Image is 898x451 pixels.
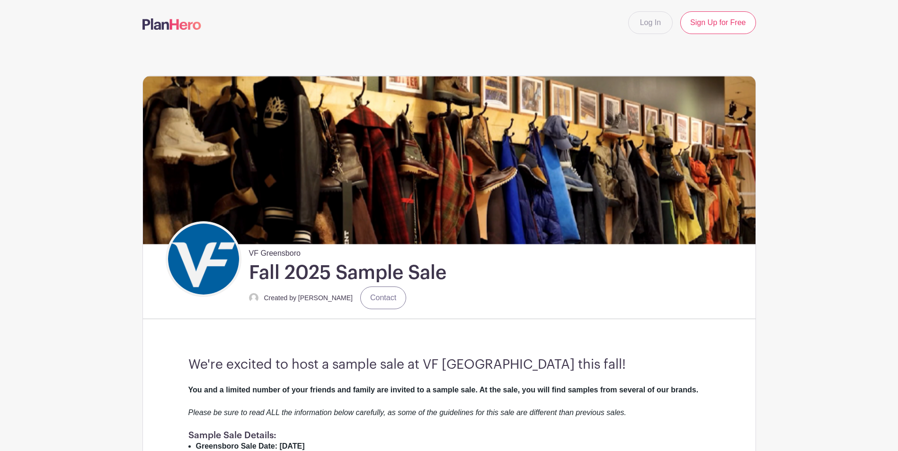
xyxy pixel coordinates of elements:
[143,76,756,244] img: Sample%20Sale.png
[249,261,446,285] h1: Fall 2025 Sample Sale
[168,224,239,295] img: VF_Icon_FullColor_CMYK-small.png
[249,244,301,259] span: VF Greensboro
[360,286,406,309] a: Contact
[188,430,710,441] h1: Sample Sale Details:
[680,11,756,34] a: Sign Up for Free
[188,386,699,394] strong: You and a limited number of your friends and family are invited to a sample sale. At the sale, yo...
[249,293,258,303] img: default-ce2991bfa6775e67f084385cd625a349d9dcbb7a52a09fb2fda1e96e2d18dcdb.png
[628,11,673,34] a: Log In
[196,442,305,450] strong: Greensboro Sale Date: [DATE]
[142,18,201,30] img: logo-507f7623f17ff9eddc593b1ce0a138ce2505c220e1c5a4e2b4648c50719b7d32.svg
[264,294,353,302] small: Created by [PERSON_NAME]
[188,408,627,416] em: Please be sure to read ALL the information below carefully, as some of the guidelines for this sa...
[188,357,710,373] h3: We're excited to host a sample sale at VF [GEOGRAPHIC_DATA] this fall!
